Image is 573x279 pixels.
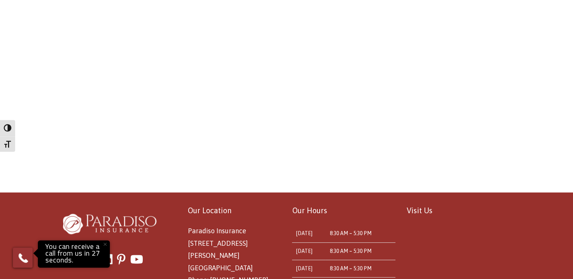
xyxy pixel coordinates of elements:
[292,204,395,217] p: Our Hours
[329,230,371,236] time: 8:30 AM – 5:30 PM
[117,249,126,270] a: Pinterest
[130,249,143,270] a: Youtube
[188,204,281,217] p: Our Location
[407,204,510,217] p: Visit Us
[329,248,371,254] time: 8:30 AM – 5:30 PM
[292,225,326,242] td: [DATE]
[292,260,326,277] td: [DATE]
[292,242,326,260] td: [DATE]
[97,236,113,253] button: Close
[17,252,29,264] img: Phone icon
[329,265,371,271] time: 8:30 AM – 5:30 PM
[40,242,108,266] p: You can receive a call from us in 27 seconds.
